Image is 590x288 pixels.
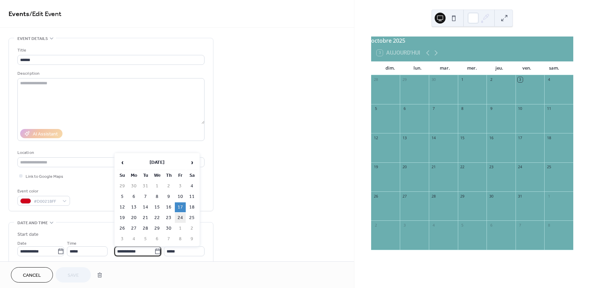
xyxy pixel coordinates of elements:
td: 2 [163,181,174,191]
div: 1 [460,77,465,82]
div: Event color [17,188,69,195]
div: 29 [402,77,407,82]
div: 12 [373,135,378,140]
div: mer. [459,61,486,75]
td: 8 [175,234,186,244]
div: 18 [546,135,551,140]
div: 7 [518,222,523,228]
td: 29 [117,181,128,191]
td: 31 [140,181,151,191]
div: 1 [546,193,551,199]
td: 5 [140,234,151,244]
div: 30 [431,77,436,82]
div: 19 [373,164,378,170]
div: 30 [489,193,494,199]
div: 8 [546,222,551,228]
th: Fr [175,171,186,181]
div: 3 [402,222,407,228]
div: 4 [431,222,436,228]
div: 2 [489,77,494,82]
td: 4 [186,181,197,191]
div: 5 [460,222,465,228]
th: Sa [186,171,197,181]
div: 13 [402,135,407,140]
td: 3 [117,234,128,244]
div: 28 [373,77,378,82]
a: Events [9,8,29,21]
td: 22 [152,213,163,223]
span: #D0021BFF [34,198,59,205]
div: 23 [489,164,494,170]
td: 7 [163,234,174,244]
div: 24 [518,164,523,170]
span: › [187,156,197,169]
div: 5 [373,106,378,111]
td: 25 [186,213,197,223]
td: 24 [175,213,186,223]
div: Start date [17,231,39,238]
div: dim. [377,61,404,75]
div: 3 [518,77,523,82]
td: 23 [163,213,174,223]
td: 26 [117,224,128,233]
td: 8 [152,192,163,202]
th: Tu [140,171,151,181]
td: 18 [186,202,197,212]
div: 6 [489,222,494,228]
div: octobre 2025 [371,37,573,45]
td: 11 [186,192,197,202]
td: 20 [128,213,139,223]
div: 15 [460,135,465,140]
div: 4 [546,77,551,82]
td: 7 [140,192,151,202]
td: 13 [128,202,139,212]
div: ven. [513,61,540,75]
span: Date [17,240,27,247]
td: 1 [152,181,163,191]
div: jeu. [486,61,513,75]
div: 29 [460,193,465,199]
span: / Edit Event [29,8,61,21]
span: ‹ [117,156,127,169]
div: 31 [518,193,523,199]
div: 21 [431,164,436,170]
div: 16 [489,135,494,140]
td: 29 [152,224,163,233]
td: 17 [175,202,186,212]
td: 3 [175,181,186,191]
th: We [152,171,163,181]
div: 27 [402,193,407,199]
div: 10 [518,106,523,111]
td: 9 [186,234,197,244]
td: 27 [128,224,139,233]
td: 30 [128,181,139,191]
td: 19 [117,213,128,223]
span: Cancel [23,272,41,279]
div: sam. [540,61,568,75]
span: Time [67,240,76,247]
td: 4 [128,234,139,244]
div: 22 [460,164,465,170]
th: [DATE] [128,155,186,170]
td: 6 [152,234,163,244]
div: 17 [518,135,523,140]
div: 28 [431,193,436,199]
td: 1 [175,224,186,233]
th: Su [117,171,128,181]
span: Event details [17,35,48,42]
div: mar. [431,61,459,75]
th: Mo [128,171,139,181]
span: Date and time [17,219,48,227]
div: 14 [431,135,436,140]
th: Th [163,171,174,181]
div: 2 [373,222,378,228]
div: 11 [546,106,551,111]
div: 25 [546,164,551,170]
td: 28 [140,224,151,233]
td: 30 [163,224,174,233]
td: 14 [140,202,151,212]
button: Cancel [11,267,53,283]
div: lun. [404,61,431,75]
td: 21 [140,213,151,223]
